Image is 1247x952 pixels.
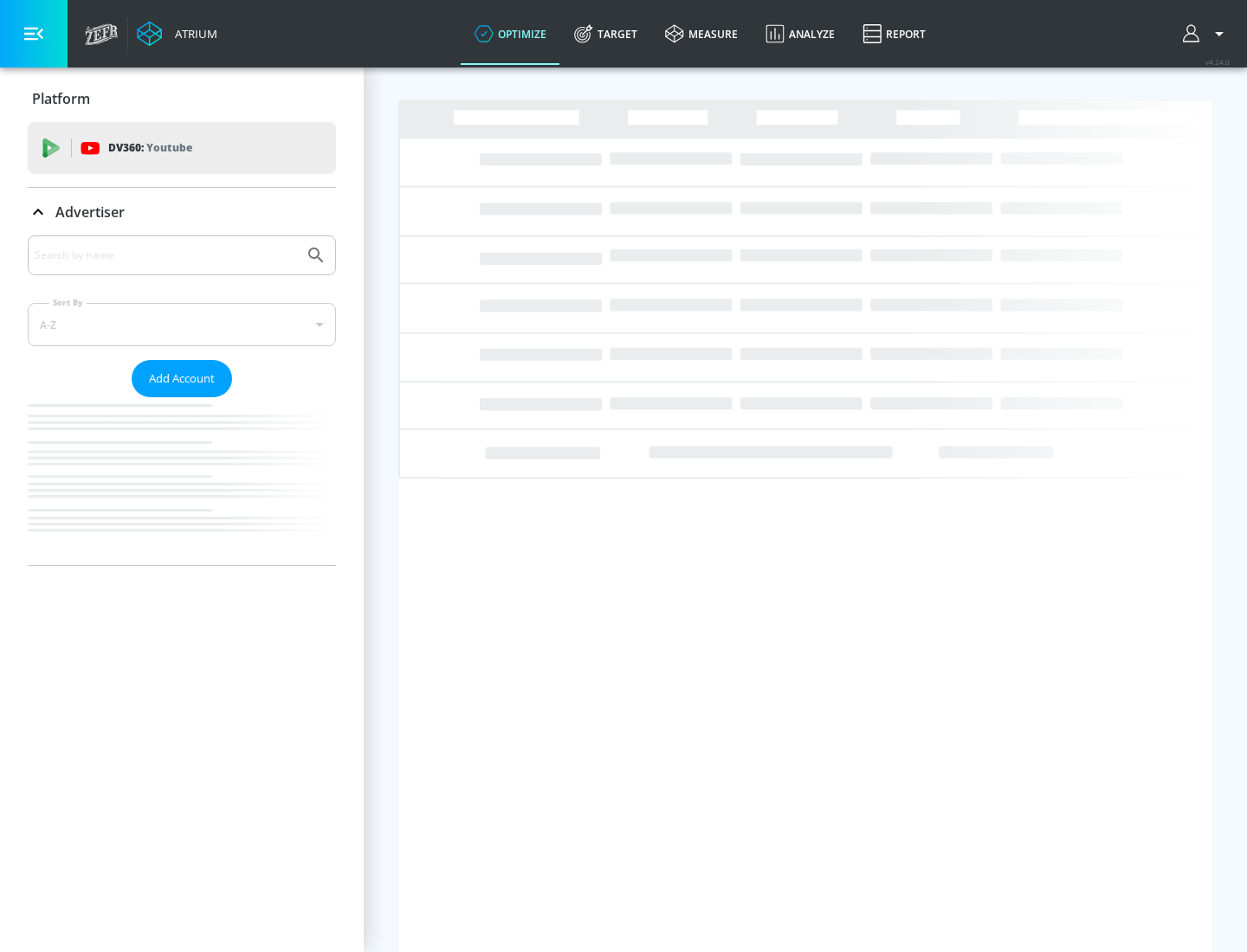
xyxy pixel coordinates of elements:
[1205,57,1230,67] span: v 4.24.0
[651,3,752,65] a: measure
[849,3,940,65] a: Report
[32,89,90,108] p: Platform
[35,244,297,267] input: Search by name
[28,122,336,174] div: DV360: Youtube
[28,303,336,346] div: A-Z
[752,3,849,65] a: Analyze
[28,397,336,565] nav: list of Advertiser
[168,26,217,42] div: Atrium
[55,203,125,222] p: Advertiser
[560,3,651,65] a: Target
[28,74,336,123] div: Platform
[28,235,336,565] div: Advertiser
[49,297,87,308] label: Sort By
[28,188,336,236] div: Advertiser
[461,3,560,65] a: optimize
[108,138,192,158] p: DV360:
[132,360,232,397] button: Add Account
[146,138,192,157] p: Youtube
[137,21,217,47] a: Atrium
[149,369,215,389] span: Add Account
